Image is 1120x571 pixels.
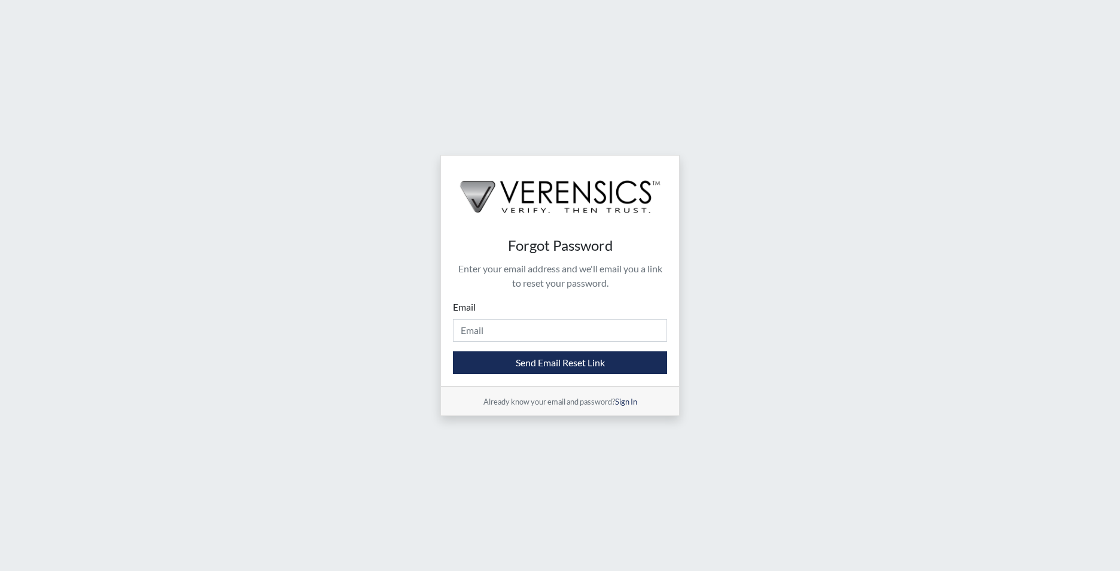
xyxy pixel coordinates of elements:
[453,262,667,290] p: Enter your email address and we'll email you a link to reset your password.
[483,397,637,406] small: Already know your email and password?
[453,237,667,254] h4: Forgot Password
[453,351,667,374] button: Send Email Reset Link
[453,319,667,342] input: Email
[453,300,476,314] label: Email
[615,397,637,406] a: Sign In
[441,156,679,225] img: logo-wide-black.2aad4157.png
